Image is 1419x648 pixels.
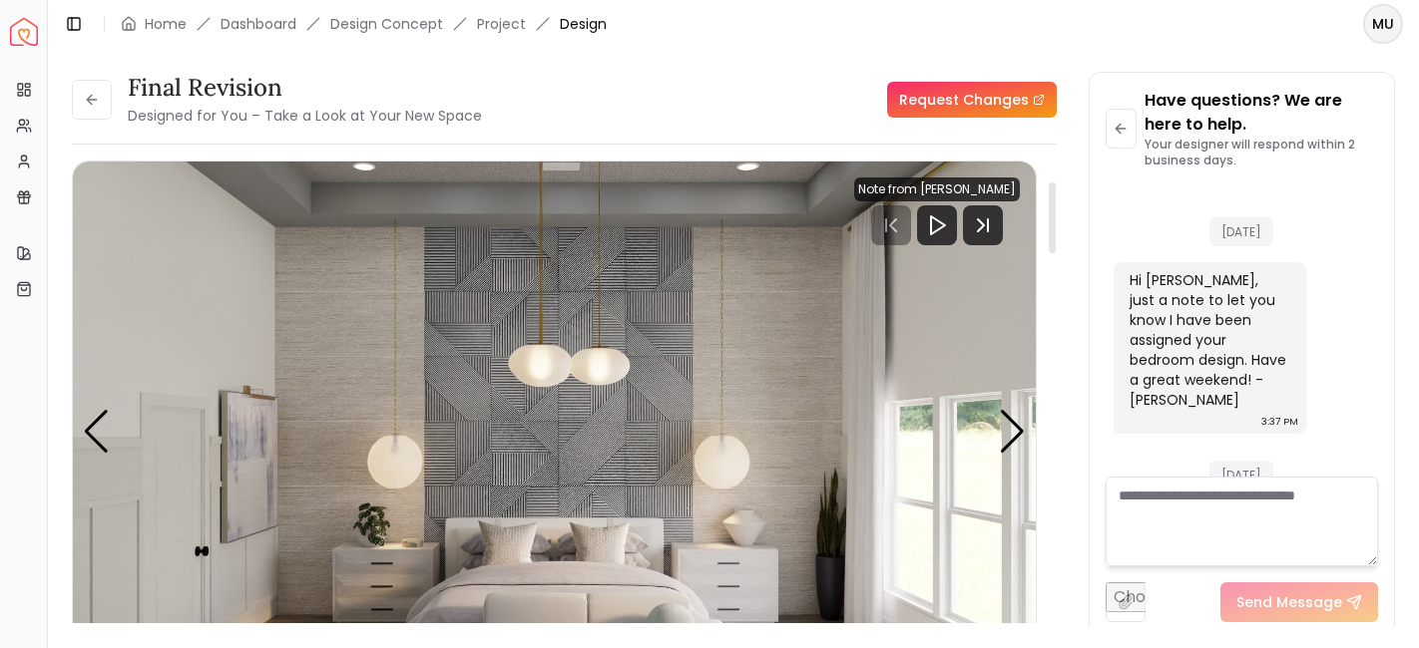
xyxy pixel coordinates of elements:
[1209,217,1273,246] span: [DATE]
[10,18,38,46] a: Spacejoy
[145,14,187,34] a: Home
[1365,6,1401,42] span: MU
[83,410,110,454] div: Previous slide
[887,82,1057,118] a: Request Changes
[128,72,482,104] h3: Final Revision
[330,14,443,34] li: Design Concept
[925,213,949,237] svg: Play
[121,14,607,34] nav: breadcrumb
[221,14,296,34] a: Dashboard
[1145,137,1378,168] p: Your designer will respond within 2 business days.
[1145,89,1378,137] p: Have questions? We are here to help.
[1209,461,1273,489] span: [DATE]
[999,410,1026,454] div: Next slide
[10,18,38,46] img: Spacejoy Logo
[560,14,607,34] span: Design
[128,106,482,126] small: Designed for You – Take a Look at Your New Space
[1261,412,1298,432] div: 3:37 PM
[1363,4,1403,44] button: MU
[1130,270,1286,410] div: Hi [PERSON_NAME], just a note to let you know I have been assigned your bedroom design. Have a gr...
[963,205,1003,245] svg: Next Track
[477,14,526,34] a: Project
[854,177,1020,201] div: Note from [PERSON_NAME]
